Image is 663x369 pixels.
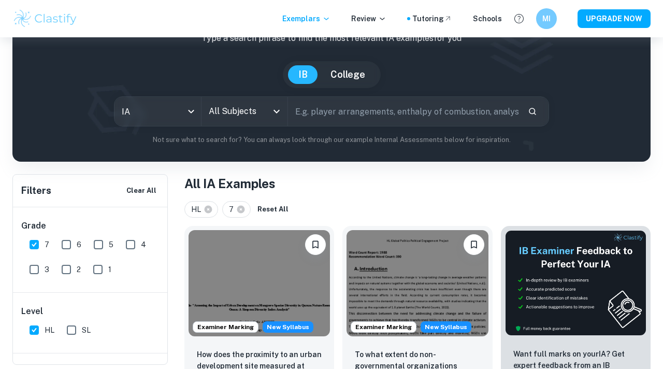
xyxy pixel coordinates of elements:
p: Exemplars [282,13,330,24]
div: HL [184,201,218,218]
h6: Level [21,305,160,318]
span: 1 [108,264,111,275]
div: Starting from the May 2026 session, the Global Politics Engagement Activity requirements have cha... [421,321,471,333]
p: Review [351,13,386,24]
p: Type a search phrase to find the most relevant IA examples for you [21,32,642,45]
h1: All IA Examples [184,174,651,193]
span: Examiner Marking [351,322,416,332]
button: Clear All [124,183,159,198]
button: Help and Feedback [510,10,528,27]
button: College [320,65,376,84]
img: ESS IA example thumbnail: How does the proximity to an urban devel [189,230,330,336]
button: UPGRADE NOW [578,9,651,28]
button: Bookmark [464,234,484,255]
span: New Syllabus [263,321,313,333]
button: Search [524,103,541,120]
img: Clastify logo [12,8,78,29]
input: E.g. player arrangements, enthalpy of combustion, analysis of a big city... [288,97,520,126]
h6: Filters [21,183,51,198]
div: IA [114,97,201,126]
img: Thumbnail [505,230,646,336]
h6: MI [541,13,553,24]
span: New Syllabus [421,321,471,333]
button: MI [536,8,557,29]
span: HL [191,204,206,215]
a: Schools [473,13,502,24]
span: Examiner Marking [193,322,258,332]
img: Global Politics Engagement Activity IA example thumbnail: To what extent do non-governmental organ [347,230,488,336]
span: SL [82,324,91,336]
span: 4 [141,239,146,250]
a: Tutoring [412,13,452,24]
span: 7 [229,204,238,215]
button: Reset All [255,202,291,217]
span: 2 [77,264,81,275]
span: HL [45,324,54,336]
span: 5 [109,239,113,250]
button: IB [288,65,318,84]
h6: Grade [21,220,160,232]
div: 7 [222,201,251,218]
span: 7 [45,239,49,250]
span: 3 [45,264,49,275]
span: 6 [77,239,81,250]
div: Starting from the May 2026 session, the ESS IA requirements have changed. We created this exempla... [263,321,313,333]
p: Not sure what to search for? You can always look through our example Internal Assessments below f... [21,135,642,145]
button: Bookmark [305,234,326,255]
button: Open [269,104,284,119]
